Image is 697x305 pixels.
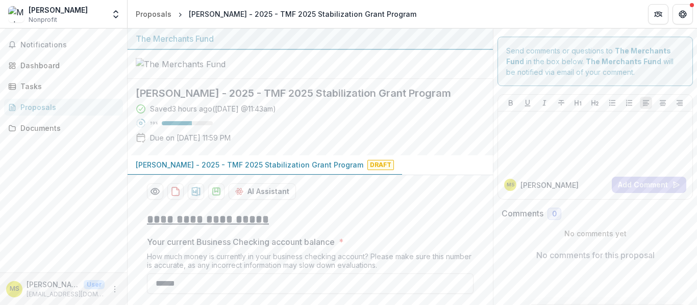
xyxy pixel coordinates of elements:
div: Documents [20,123,115,133]
h2: [PERSON_NAME] - 2025 - TMF 2025 Stabilization Grant Program [136,87,468,99]
div: Proposals [20,102,115,113]
p: No comments for this proposal [536,249,655,261]
button: Align Center [657,97,669,109]
button: More [109,283,121,295]
a: Documents [4,120,123,136]
button: Bullet List [606,97,618,109]
div: The Merchants Fund [136,33,485,45]
div: Tasks [20,81,115,92]
button: Partners [648,4,668,24]
button: Heading 2 [589,97,601,109]
p: [PERSON_NAME] [520,180,579,190]
img: Mohammad Siddiquee [8,6,24,22]
strong: The Merchants Fund [586,57,661,66]
div: [PERSON_NAME] [29,5,88,15]
button: Bold [505,97,517,109]
button: download-proposal [188,183,204,200]
span: Draft [367,160,394,170]
span: Notifications [20,41,119,49]
p: [PERSON_NAME] - 2025 - TMF 2025 Stabilization Grant Program [136,159,363,170]
button: download-proposal [167,183,184,200]
h2: Comments [502,209,543,218]
button: Ordered List [623,97,635,109]
a: Proposals [4,99,123,116]
div: Mohammad Siddiquee [10,286,19,292]
button: Preview eb167baa-4707-4706-afc5-1b6039835c4a-0.pdf [147,183,163,200]
div: Saved 3 hours ago ( [DATE] @ 11:43am ) [150,103,276,114]
button: Align Left [640,97,652,109]
p: No comments yet [502,228,689,239]
div: How much money is currently in your business checking account? Please make sure this number is ac... [147,252,474,273]
p: Due on [DATE] 11:59 PM [150,132,231,143]
button: Align Right [674,97,686,109]
a: Proposals [132,7,176,21]
div: Proposals [136,9,171,19]
a: Dashboard [4,57,123,74]
button: AI Assistant [229,183,296,200]
span: 0 [552,210,557,218]
nav: breadcrumb [132,7,420,21]
button: Open entity switcher [109,4,123,24]
button: Add Comment [612,177,686,193]
div: [PERSON_NAME] - 2025 - TMF 2025 Stabilization Grant Program [189,9,416,19]
button: Strike [555,97,567,109]
img: The Merchants Fund [136,58,238,70]
p: Your current Business Checking account balance [147,236,335,248]
button: Heading 1 [572,97,584,109]
p: [PERSON_NAME] [27,279,80,290]
a: Tasks [4,78,123,95]
p: User [84,280,105,289]
div: Mohammad Siddiquee [507,182,514,187]
button: Underline [521,97,534,109]
div: Send comments or questions to in the box below. will be notified via email of your comment. [497,37,693,86]
button: Get Help [673,4,693,24]
p: 59 % [150,120,158,127]
button: download-proposal [208,183,225,200]
div: Dashboard [20,60,115,71]
p: [EMAIL_ADDRESS][DOMAIN_NAME] [27,290,105,299]
button: Notifications [4,37,123,53]
span: Nonprofit [29,15,57,24]
button: Italicize [538,97,551,109]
